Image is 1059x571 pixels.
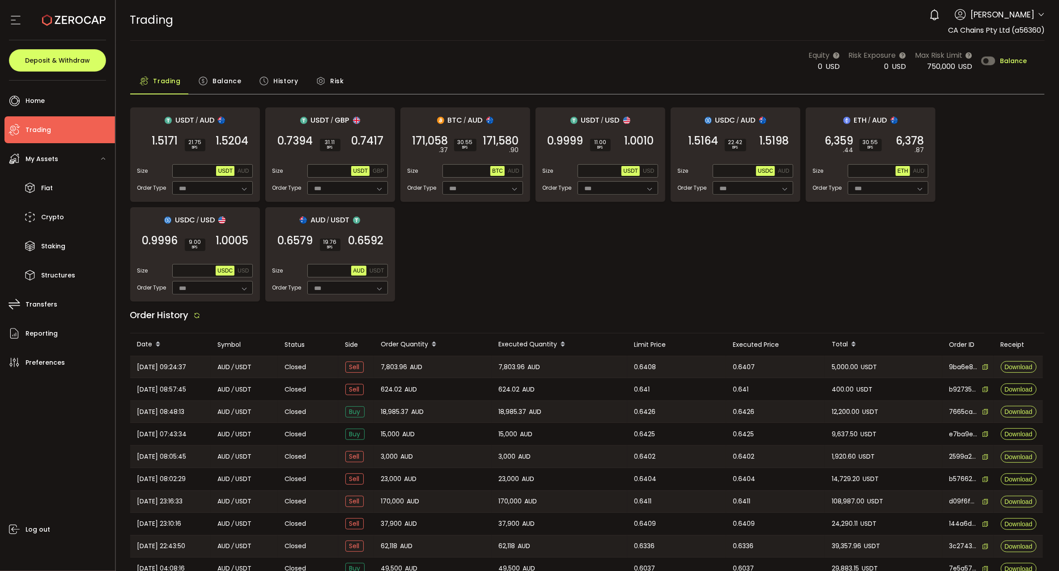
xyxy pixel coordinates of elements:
[492,337,627,352] div: Executed Quantity
[897,168,908,174] span: ETH
[1001,428,1037,440] button: Download
[543,167,553,175] span: Size
[949,407,978,417] span: 7665ca89-7554-493f-af95-32222863dfaa
[843,117,851,124] img: eth_portfolio.svg
[218,117,225,124] img: aud_portfolio.svg
[634,452,656,462] span: 0.6402
[733,407,755,417] span: 0.6426
[381,452,398,462] span: 3,000
[285,452,306,461] span: Closed
[137,284,166,292] span: Order Type
[175,115,194,126] span: USDT
[1004,454,1032,460] span: Download
[137,496,183,507] span: [DATE] 23:16:33
[949,497,978,506] span: d09f6fb3-8af7-4064-b7c5-8d9f3d3ecfc8
[715,115,736,126] span: USDC
[705,117,712,124] img: usdc_portfolio.svg
[948,25,1045,35] span: CA Chains Pty Ltd (a56360)
[345,451,364,462] span: Sell
[238,268,249,274] span: USD
[1004,409,1032,415] span: Download
[949,385,978,394] span: b9273550-9ec8-42ab-b440-debceb6bf362
[200,214,215,226] span: USD
[41,211,64,224] span: Crypto
[218,429,230,439] span: AUD
[623,168,638,174] span: USDT
[26,124,51,136] span: Trading
[353,117,360,124] img: gbp_portfolio.svg
[458,145,473,150] i: BPS
[381,519,402,529] span: 37,900
[726,340,825,350] div: Executed Price
[236,474,252,484] span: USDT
[634,384,650,395] span: 0.641
[137,184,166,192] span: Order Type
[523,519,535,529] span: AUD
[843,145,854,155] em: .44
[872,115,887,126] span: AUD
[756,166,775,176] button: USDC
[345,384,364,395] span: Sell
[407,496,420,507] span: AUD
[508,168,519,174] span: AUD
[331,116,334,124] em: /
[218,384,230,395] span: AUD
[381,496,404,507] span: 170,000
[519,452,531,462] span: AUD
[285,362,306,372] span: Closed
[1004,431,1032,437] span: Download
[238,168,249,174] span: AUD
[499,429,518,439] span: 15,000
[232,496,234,507] em: /
[353,168,368,174] span: USDT
[499,362,525,372] span: 7,803.96
[506,166,521,176] button: AUD
[825,136,854,145] span: 6,359
[859,452,875,462] span: USDT
[405,519,417,529] span: AUD
[323,239,337,245] span: 19.76
[832,362,859,372] span: 5,000.00
[728,145,743,150] i: BPS
[213,72,241,90] span: Balance
[137,167,148,175] span: Size
[548,136,583,145] span: 0.9999
[499,407,527,417] span: 18,985.37
[861,429,877,439] span: USDT
[758,168,773,174] span: USDC
[352,136,384,145] span: 0.7417
[188,140,202,145] span: 21.75
[627,340,726,350] div: Limit Price
[520,429,533,439] span: AUD
[543,184,572,192] span: Order Type
[825,337,942,352] div: Total
[570,117,578,124] img: usdt_portfolio.svg
[760,136,789,145] span: 1.5198
[759,117,766,124] img: aud_portfolio.svg
[285,497,306,506] span: Closed
[218,362,230,372] span: AUD
[41,182,53,195] span: Fiat
[958,61,972,72] span: USD
[232,362,234,372] em: /
[236,452,252,462] span: USDT
[832,496,865,507] span: 108,987.00
[345,406,365,418] span: Buy
[849,50,896,61] span: Risk Exposure
[499,519,520,529] span: 37,900
[373,168,384,174] span: GBP
[868,496,884,507] span: USDT
[285,519,306,528] span: Closed
[217,268,233,274] span: USDC
[345,473,364,485] span: Sell
[349,236,384,245] span: 0.6592
[863,474,879,484] span: USDT
[408,167,418,175] span: Size
[405,384,417,395] span: AUD
[137,474,186,484] span: [DATE] 08:02:29
[381,474,402,484] span: 23,000
[218,452,230,462] span: AUD
[188,145,202,150] i: BPS
[942,340,994,350] div: Order ID
[335,115,349,126] span: GBP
